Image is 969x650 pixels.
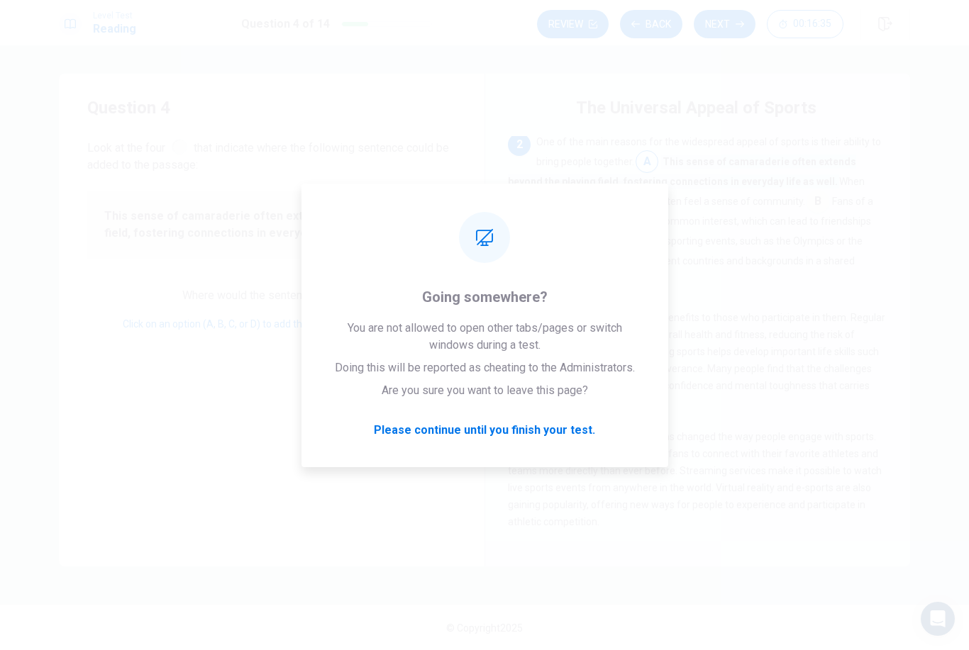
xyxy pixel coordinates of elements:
span: C [613,230,636,252]
span: B [807,190,829,213]
span: A [636,150,658,173]
h1: Reading [93,21,136,38]
div: 3 [508,309,531,332]
span: Sports also offer numerous benefits to those who participate in them. Regular physical activity i... [508,312,885,408]
button: Next [694,10,755,38]
button: Review [537,10,609,38]
span: In recent years, technology has changed the way people engage with sports. Social media platforms... [508,431,882,527]
span: This sense of camaraderie often extends beyond the playing field, fostering connections in everyd... [508,155,856,189]
span: Click on an option (A, B, C, or D) to add the sentence to the passage [123,318,421,330]
h4: The Universal Appeal of Sports [576,96,816,119]
button: Back [620,10,682,38]
span: Look at the four that indicate where the following sentence could be added to the passage: [87,136,456,174]
span: Level Test [93,11,136,21]
span: D [561,269,584,292]
span: Where would the sentence best fit? [182,288,361,302]
h4: Question 4 [87,96,456,119]
span: Major sporting events, such as the Olympics or the World Cup, unite people from different countri... [508,235,863,286]
span: © Copyright 2025 [446,622,523,634]
span: 00:16:35 [793,18,831,30]
button: 00:16:35 [767,10,843,38]
div: 2 [508,133,531,156]
div: 4 [508,428,531,451]
h1: Question 4 of 14 [241,16,330,33]
div: Open Intercom Messenger [921,602,955,636]
span: This sense of camaraderie often extends beyond the playing field, fostering connections in everyd... [104,208,439,242]
span: One of the main reasons for the widespread appeal of sports is their ability to bring people toge... [536,136,881,167]
span: Fans of a particular team or athlete share a common interest, which can lead to friendships and s... [508,196,873,247]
